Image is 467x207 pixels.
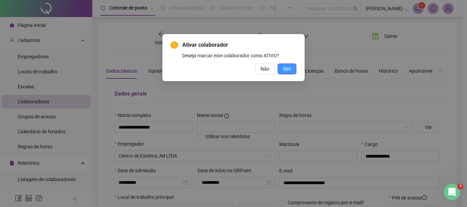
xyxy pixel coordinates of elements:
button: Sim [278,63,296,74]
button: Não [255,63,275,74]
span: Não [261,65,269,73]
iframe: Intercom live chat [444,184,460,200]
span: Sim [283,65,291,73]
span: exclamation-circle [171,41,178,49]
span: Ativar colaborador [182,41,296,49]
span: 7 [458,184,463,189]
div: Deseja marcar este colaborador como ATIVO? [182,52,296,59]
